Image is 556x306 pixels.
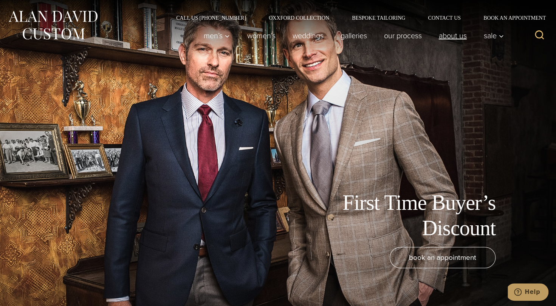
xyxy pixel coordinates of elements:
[475,28,508,43] button: Sale sub menu toggle
[257,15,341,20] a: Oxxford Collection
[332,28,375,43] a: Galleries
[8,8,98,42] img: Alan David Custom
[165,15,548,20] nav: Secondary Navigation
[195,28,239,43] button: Men’s sub menu toggle
[430,28,475,43] a: About Us
[341,15,417,20] a: Bespoke Tailoring
[390,247,496,268] a: book an appointment
[508,283,548,302] iframe: Opens a widget where you can chat to one of our agents
[284,28,332,43] a: weddings
[195,28,508,43] nav: Primary Navigation
[239,28,284,43] a: Women’s
[375,28,430,43] a: Our Process
[325,190,496,241] h1: First Time Buyer’s Discount
[409,252,476,263] span: book an appointment
[530,27,548,45] button: View Search Form
[472,15,548,20] a: Book an Appointment
[417,15,472,20] a: Contact Us
[165,15,257,20] a: Call Us [PHONE_NUMBER]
